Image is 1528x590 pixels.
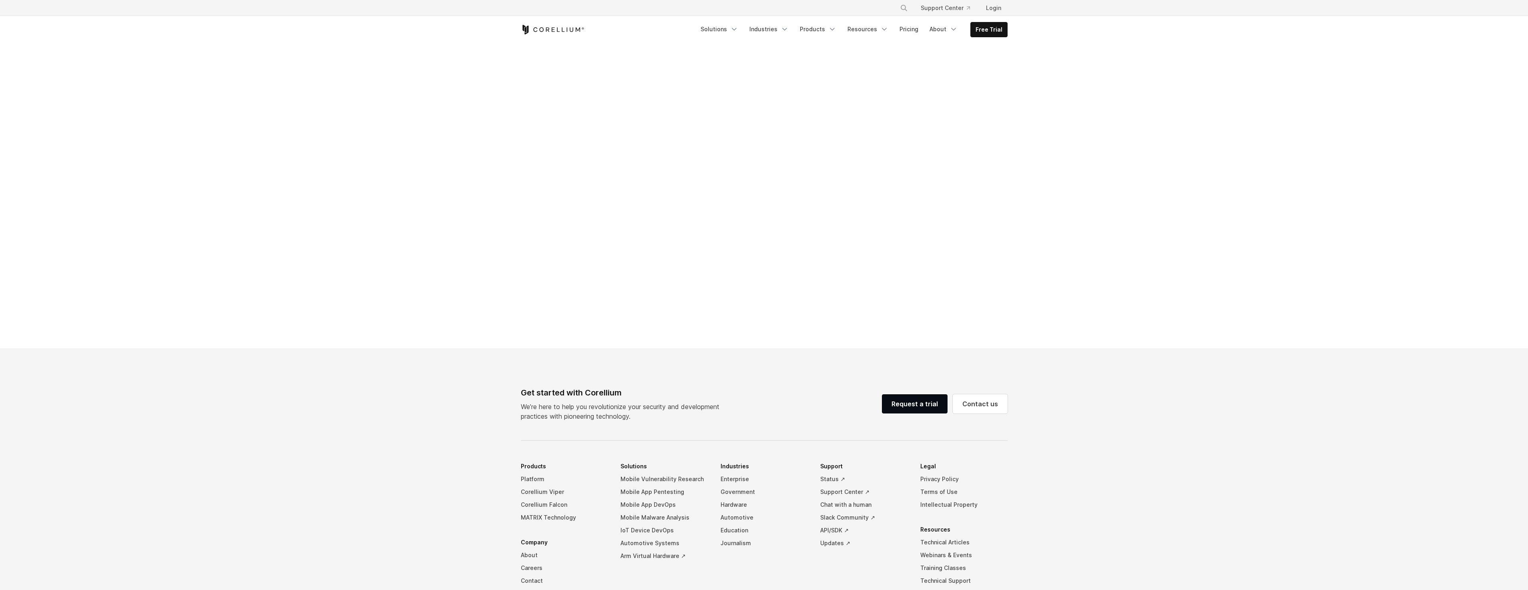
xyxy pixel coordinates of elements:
[882,394,948,413] a: Request a trial
[696,22,743,36] a: Solutions
[920,473,1008,486] a: Privacy Policy
[925,22,962,36] a: About
[920,549,1008,562] a: Webinars & Events
[721,511,808,524] a: Automotive
[920,498,1008,511] a: Intellectual Property
[620,524,708,537] a: IoT Device DevOps
[971,22,1007,37] a: Free Trial
[620,473,708,486] a: Mobile Vulnerability Research
[721,498,808,511] a: Hardware
[696,22,1008,37] div: Navigation Menu
[721,524,808,537] a: Education
[920,562,1008,574] a: Training Classes
[820,473,908,486] a: Status ↗
[843,22,893,36] a: Resources
[920,574,1008,587] a: Technical Support
[721,537,808,550] a: Journalism
[521,511,608,524] a: MATRIX Technology
[820,486,908,498] a: Support Center ↗
[521,562,608,574] a: Careers
[897,1,911,15] button: Search
[745,22,793,36] a: Industries
[521,549,608,562] a: About
[721,486,808,498] a: Government
[980,1,1008,15] a: Login
[721,473,808,486] a: Enterprise
[820,498,908,511] a: Chat with a human
[521,387,726,399] div: Get started with Corellium
[795,22,841,36] a: Products
[521,498,608,511] a: Corellium Falcon
[620,486,708,498] a: Mobile App Pentesting
[521,473,608,486] a: Platform
[620,537,708,550] a: Automotive Systems
[521,402,726,421] p: We’re here to help you revolutionize your security and development practices with pioneering tech...
[521,574,608,587] a: Contact
[820,537,908,550] a: Updates ↗
[620,511,708,524] a: Mobile Malware Analysis
[620,498,708,511] a: Mobile App DevOps
[920,536,1008,549] a: Technical Articles
[920,486,1008,498] a: Terms of Use
[521,486,608,498] a: Corellium Viper
[620,550,708,562] a: Arm Virtual Hardware ↗
[820,524,908,537] a: API/SDK ↗
[895,22,923,36] a: Pricing
[890,1,1008,15] div: Navigation Menu
[953,394,1008,413] a: Contact us
[820,511,908,524] a: Slack Community ↗
[521,25,584,34] a: Corellium Home
[914,1,976,15] a: Support Center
